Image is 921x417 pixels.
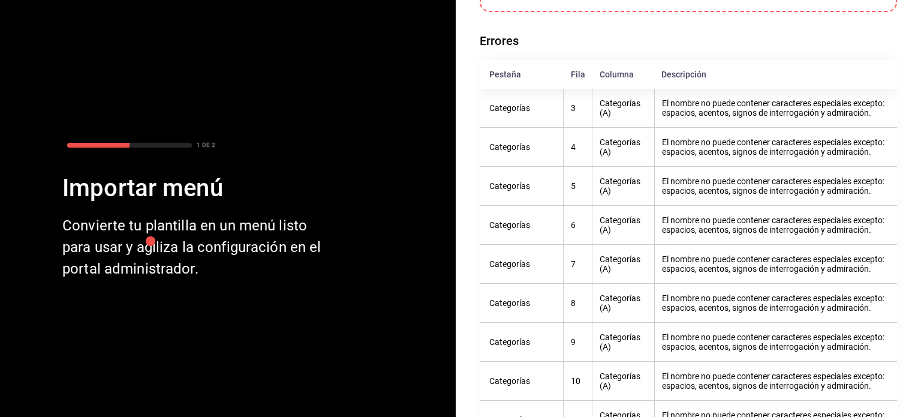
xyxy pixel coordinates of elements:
th: 10 [564,362,592,401]
th: Categorías [480,206,564,245]
th: Categorías (A) [592,284,654,323]
th: Categorías (A) [592,245,654,284]
div: Convierte tu plantilla en un menú listo para usar y agiliza la configuración en el portal adminis... [62,215,331,280]
th: Categorías (A) [592,362,654,401]
th: 5 [564,167,592,206]
th: El nombre no puede contener caracteres especiales excepto: espacios, acentos, signos de interroga... [654,206,897,245]
th: Categorías [480,362,564,401]
th: Categorías (A) [592,89,654,128]
div: Pestaña [489,70,556,79]
th: El nombre no puede contener caracteres especiales excepto: espacios, acentos, signos de interroga... [654,128,897,167]
th: El nombre no puede contener caracteres especiales excepto: espacios, acentos, signos de interroga... [654,362,897,401]
th: El nombre no puede contener caracteres especiales excepto: espacios, acentos, signos de interroga... [654,89,897,128]
th: 9 [564,323,592,362]
div: Descripción [661,70,887,79]
th: 8 [564,284,592,323]
th: 4 [564,128,592,167]
th: Categorías [480,323,564,362]
th: Categorías [480,128,564,167]
th: El nombre no puede contener caracteres especiales excepto: espacios, acentos, signos de interroga... [654,323,897,362]
h6: Errores [480,31,897,50]
th: Categorías [480,284,564,323]
th: El nombre no puede contener caracteres especiales excepto: espacios, acentos, signos de interroga... [654,284,897,323]
div: Columna [600,70,647,79]
th: Categorías [480,89,564,128]
th: Categorías [480,245,564,284]
th: Categorías [480,167,564,206]
div: 1 DE 2 [197,140,215,149]
th: Categorías (A) [592,167,654,206]
th: 7 [564,245,592,284]
th: Categorías (A) [592,323,654,362]
th: 3 [564,89,592,128]
th: 6 [564,206,592,245]
div: Importar menú [62,172,331,205]
th: Categorías (A) [592,128,654,167]
div: Fila [571,70,585,79]
th: El nombre no puede contener caracteres especiales excepto: espacios, acentos, signos de interroga... [654,245,897,284]
th: El nombre no puede contener caracteres especiales excepto: espacios, acentos, signos de interroga... [654,167,897,206]
th: Categorías (A) [592,206,654,245]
